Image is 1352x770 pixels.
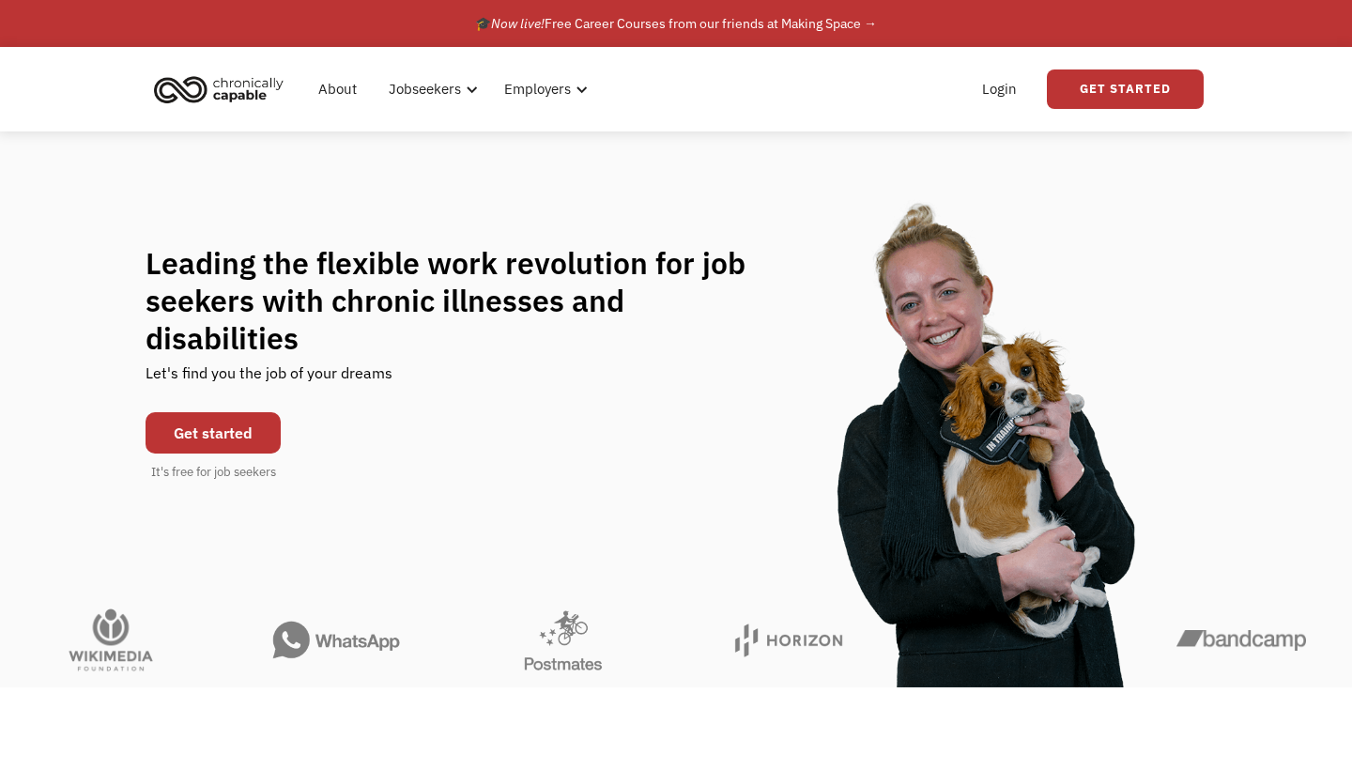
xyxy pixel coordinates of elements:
[1047,69,1204,109] a: Get Started
[389,78,461,100] div: Jobseekers
[146,357,392,403] div: Let's find you the job of your dreams
[504,78,571,100] div: Employers
[971,59,1028,119] a: Login
[491,15,545,32] em: Now live!
[146,244,782,357] h1: Leading the flexible work revolution for job seekers with chronic illnesses and disabilities
[475,12,877,35] div: 🎓 Free Career Courses from our friends at Making Space →
[307,59,368,119] a: About
[146,412,281,454] a: Get started
[151,463,276,482] div: It's free for job seekers
[148,69,289,110] img: Chronically Capable logo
